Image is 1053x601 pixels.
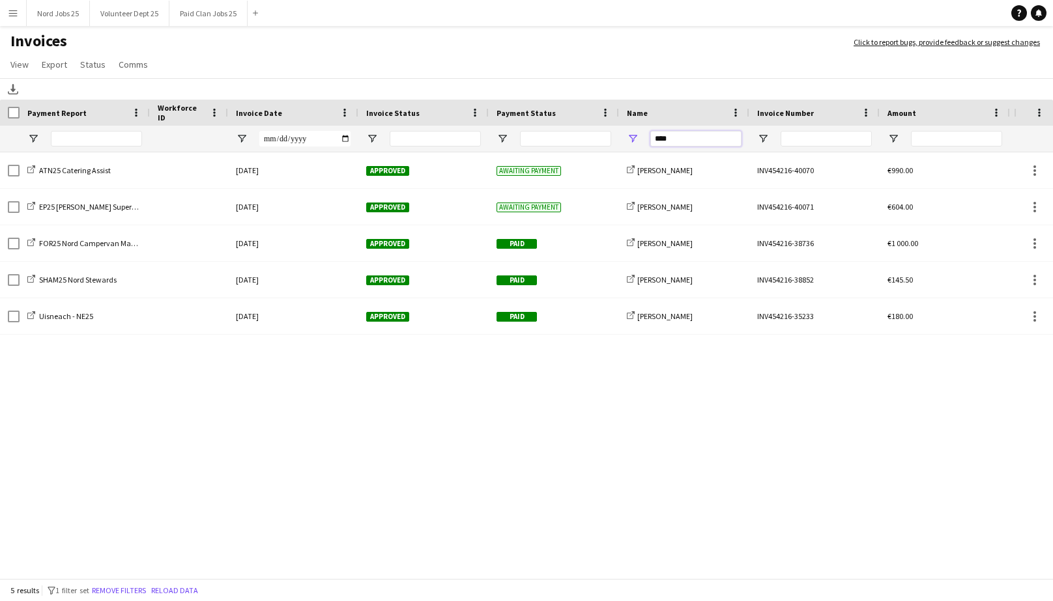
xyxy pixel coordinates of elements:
[55,585,89,595] span: 1 filter set
[366,133,378,145] button: Open Filter Menu
[75,56,111,73] a: Status
[169,1,248,26] button: Paid Clan Jobs 25
[90,1,169,26] button: Volunteer Dept 25
[27,165,111,175] a: ATN25 Catering Assist
[228,189,358,225] div: [DATE]
[887,133,899,145] button: Open Filter Menu
[5,56,34,73] a: View
[228,262,358,298] div: [DATE]
[650,131,742,147] input: Name Filter Input
[749,262,880,298] div: INV454216-38852
[36,56,72,73] a: Export
[366,166,409,176] span: Approved
[27,238,166,248] a: FOR25 Nord Campervan Management
[80,59,106,70] span: Status
[887,202,913,212] span: €604.00
[749,225,880,261] div: INV454216-38736
[497,108,556,118] span: Payment Status
[497,312,537,322] span: Paid
[366,312,409,322] span: Approved
[119,59,148,70] span: Comms
[887,311,913,321] span: €180.00
[390,131,481,147] input: Invoice Status Filter Input
[637,202,693,212] span: [PERSON_NAME]
[42,59,67,70] span: Export
[236,133,248,145] button: Open Filter Menu
[627,133,639,145] button: Open Filter Menu
[39,238,166,248] span: FOR25 Nord Campervan Management
[158,103,205,122] span: Workforce ID
[887,275,913,285] span: €145.50
[5,81,21,97] app-action-btn: Download
[366,108,420,118] span: Invoice Status
[366,239,409,249] span: Approved
[497,203,561,212] span: Awaiting payment
[51,131,142,147] input: Payment Report Filter Input
[627,108,648,118] span: Name
[228,152,358,188] div: [DATE]
[757,108,814,118] span: Invoice Number
[39,275,117,285] span: SHAM25 Nord Stewards
[781,131,872,147] input: Invoice Number Filter Input
[887,238,918,248] span: €1 000.00
[89,583,149,598] button: Remove filters
[854,36,1040,48] a: Click to report bugs, provide feedback or suggest changes
[497,133,508,145] button: Open Filter Menu
[39,165,111,175] span: ATN25 Catering Assist
[27,108,87,118] span: Payment Report
[259,131,351,147] input: Invoice Date Filter Input
[637,275,693,285] span: [PERSON_NAME]
[27,275,117,285] a: SHAM25 Nord Stewards
[27,311,93,321] a: Uisneach - NE25
[366,275,409,285] span: Approved
[113,56,153,73] a: Comms
[757,133,769,145] button: Open Filter Menu
[228,298,358,334] div: [DATE]
[911,131,1002,147] input: Amount Filter Input
[39,311,93,321] span: Uisneach - NE25
[236,108,282,118] span: Invoice Date
[228,225,358,261] div: [DATE]
[39,202,151,212] span: EP25 [PERSON_NAME] Supervisors
[149,583,201,598] button: Reload data
[749,152,880,188] div: INV454216-40070
[27,1,90,26] button: Nord Jobs 25
[497,166,561,176] span: Awaiting payment
[637,311,693,321] span: [PERSON_NAME]
[887,165,913,175] span: €990.00
[10,59,29,70] span: View
[637,238,693,248] span: [PERSON_NAME]
[497,275,537,285] span: Paid
[637,165,693,175] span: [PERSON_NAME]
[497,239,537,249] span: Paid
[27,133,39,145] button: Open Filter Menu
[749,298,880,334] div: INV454216-35233
[27,202,151,212] a: EP25 [PERSON_NAME] Supervisors
[887,108,916,118] span: Amount
[366,203,409,212] span: Approved
[749,189,880,225] div: INV454216-40071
